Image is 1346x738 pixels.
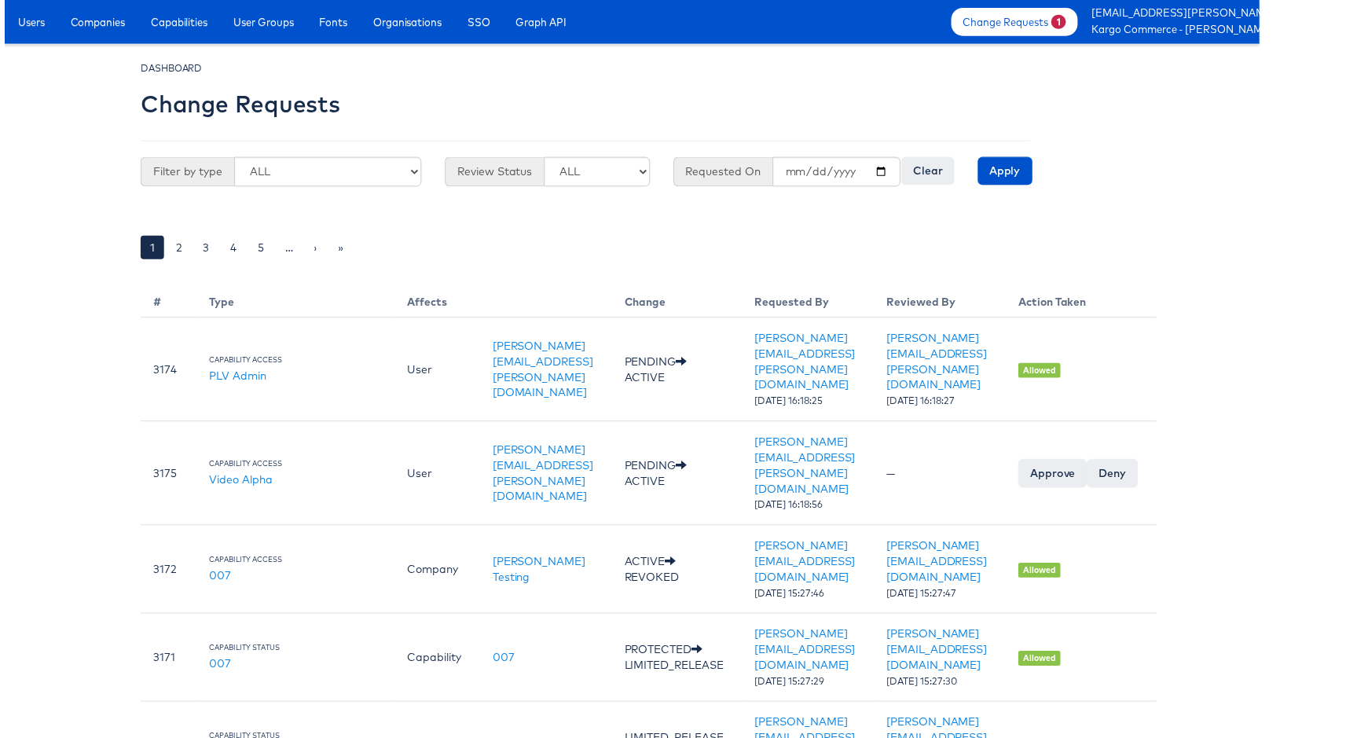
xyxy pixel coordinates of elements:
[755,631,856,677] a: [PERSON_NAME][EMAIL_ADDRESS][DOMAIN_NAME]
[206,559,374,569] div: CAPABILITY ACCESS
[755,502,823,514] span: [DATE] 16:18:56
[1021,462,1090,490] input: Approve
[875,424,1008,529] td: —
[755,680,825,692] span: [DATE] 15:27:29
[393,424,479,529] td: User
[393,529,479,618] td: Company
[190,237,215,261] a: 3
[888,680,959,692] span: [DATE] 15:27:30
[371,14,440,30] span: Organisations
[135,8,216,36] a: Capabilities
[875,284,1008,320] th: Reviewed By
[245,237,270,261] a: 5
[137,618,193,707] td: 3171
[13,14,40,30] span: Users
[137,284,193,320] th: #
[359,8,452,36] a: Organisations
[206,648,374,658] div: CAPABILITY STATUS
[137,158,231,188] span: Filter by type
[611,529,743,618] td: ACTIVE REVOKED
[980,158,1035,186] input: Apply
[1095,6,1252,22] a: [EMAIL_ADDRESS][PERSON_NAME][DOMAIN_NAME]
[393,618,479,707] td: Capability
[503,8,578,36] a: Graph API
[903,158,956,186] input: Clear
[611,320,743,424] td: PENDING ACTIVE
[218,8,303,36] a: User Groups
[66,14,121,30] span: Companies
[755,398,823,409] span: [DATE] 16:18:25
[163,237,188,261] a: 2
[611,424,743,529] td: PENDING ACTIVE
[466,14,489,30] span: SSO
[1021,365,1063,380] span: Allowed
[193,284,393,320] th: Type
[888,398,956,409] span: [DATE] 16:18:27
[206,462,374,472] div: CAPABILITY ACCESS
[953,8,1080,36] a: Change Requests1
[206,475,270,490] a: Video Alpha
[230,14,291,30] span: User Groups
[206,572,228,586] a: 007
[1095,22,1252,39] a: Kargo Commerce - [PERSON_NAME] Del [PERSON_NAME]
[491,341,592,402] a: [PERSON_NAME][EMAIL_ADDRESS][PERSON_NAME][DOMAIN_NAME]
[305,8,357,36] a: Fonts
[2,8,52,36] a: Users
[273,237,299,261] a: …
[137,424,193,529] td: 3175
[137,63,199,75] small: DASHBOARD
[491,655,513,669] a: 007
[454,8,501,36] a: SSO
[206,661,228,675] a: 007
[888,333,989,395] a: [PERSON_NAME][EMAIL_ADDRESS][PERSON_NAME][DOMAIN_NAME]
[1054,15,1069,29] span: 1
[491,446,592,507] a: [PERSON_NAME][EMAIL_ADDRESS][PERSON_NAME][DOMAIN_NAME]
[611,618,743,707] td: PROTECTED LIMITED_RELEASE
[755,438,856,499] a: [PERSON_NAME][EMAIL_ADDRESS][PERSON_NAME][DOMAIN_NAME]
[673,158,773,188] span: Requested On
[302,237,324,261] a: ›
[1021,567,1063,582] span: Allowed
[317,14,345,30] span: Fonts
[888,542,989,588] a: [PERSON_NAME][EMAIL_ADDRESS][DOMAIN_NAME]
[888,591,958,603] span: [DATE] 15:27:47
[491,558,585,588] a: [PERSON_NAME] Testing
[206,371,263,385] a: PLV Admin
[611,284,743,320] th: Change
[137,320,193,424] td: 3174
[755,333,856,395] a: [PERSON_NAME][EMAIL_ADDRESS][PERSON_NAME][DOMAIN_NAME]
[1021,655,1063,670] span: Allowed
[393,320,479,424] td: User
[755,591,825,603] span: [DATE] 15:27:46
[755,542,856,588] a: [PERSON_NAME][EMAIL_ADDRESS][DOMAIN_NAME]
[54,8,133,36] a: Companies
[443,158,543,188] span: Review Status
[206,358,374,368] div: CAPABILITY ACCESS
[137,92,338,118] h2: Change Requests
[393,284,611,320] th: Affects
[888,631,989,677] a: [PERSON_NAME][EMAIL_ADDRESS][DOMAIN_NAME]
[1090,462,1141,490] input: Deny
[147,14,204,30] span: Capabilities
[218,237,243,261] a: 4
[515,14,566,30] span: Graph API
[743,284,875,320] th: Requested By
[137,529,193,618] td: 3172
[137,237,160,261] a: 1
[1008,284,1160,320] th: Action Taken
[326,237,350,261] a: »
